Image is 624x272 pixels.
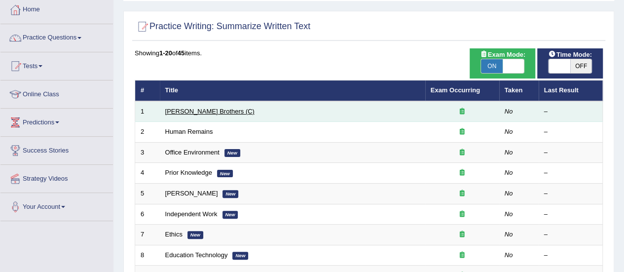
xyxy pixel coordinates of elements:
[165,210,218,218] a: Independent Work
[0,137,113,161] a: Success Stories
[481,59,503,73] span: ON
[165,128,213,135] a: Human Remains
[505,108,513,115] em: No
[165,251,228,259] a: Education Technology
[431,107,494,117] div: Exam occurring question
[505,251,513,259] em: No
[165,108,255,115] a: [PERSON_NAME] Brothers (C)
[431,230,494,239] div: Exam occurring question
[135,225,160,245] td: 7
[431,168,494,178] div: Exam occurring question
[544,127,597,137] div: –
[505,128,513,135] em: No
[544,210,597,219] div: –
[159,49,172,57] b: 1-20
[165,169,212,176] a: Prior Knowledge
[544,189,597,198] div: –
[431,210,494,219] div: Exam occurring question
[431,189,494,198] div: Exam occurring question
[178,49,184,57] b: 45
[135,101,160,122] td: 1
[505,190,513,197] em: No
[544,230,597,239] div: –
[544,148,597,157] div: –
[232,252,248,260] em: New
[431,148,494,157] div: Exam occurring question
[505,169,513,176] em: No
[545,49,596,60] span: Time Mode:
[0,24,113,49] a: Practice Questions
[0,52,113,77] a: Tests
[544,107,597,117] div: –
[570,59,592,73] span: OFF
[499,80,539,101] th: Taken
[539,80,603,101] th: Last Result
[160,80,425,101] th: Title
[0,165,113,190] a: Strategy Videos
[135,245,160,266] td: 8
[135,19,310,34] h2: Practice Writing: Summarize Written Text
[222,190,238,198] em: New
[224,149,240,157] em: New
[135,184,160,204] td: 5
[505,210,513,218] em: No
[135,122,160,143] td: 2
[165,190,218,197] a: [PERSON_NAME]
[135,80,160,101] th: #
[135,48,603,58] div: Showing of items.
[431,251,494,260] div: Exam occurring question
[135,142,160,163] td: 3
[165,149,220,156] a: Office Environment
[431,86,480,94] a: Exam Occurring
[505,149,513,156] em: No
[0,109,113,133] a: Predictions
[431,127,494,137] div: Exam occurring question
[222,211,238,219] em: New
[0,193,113,218] a: Your Account
[135,163,160,184] td: 4
[187,231,203,239] em: New
[476,49,529,60] span: Exam Mode:
[0,80,113,105] a: Online Class
[165,231,183,238] a: Ethics
[544,251,597,260] div: –
[505,231,513,238] em: No
[135,204,160,225] td: 6
[544,168,597,178] div: –
[470,48,535,78] div: Show exams occurring in exams
[217,170,233,178] em: New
